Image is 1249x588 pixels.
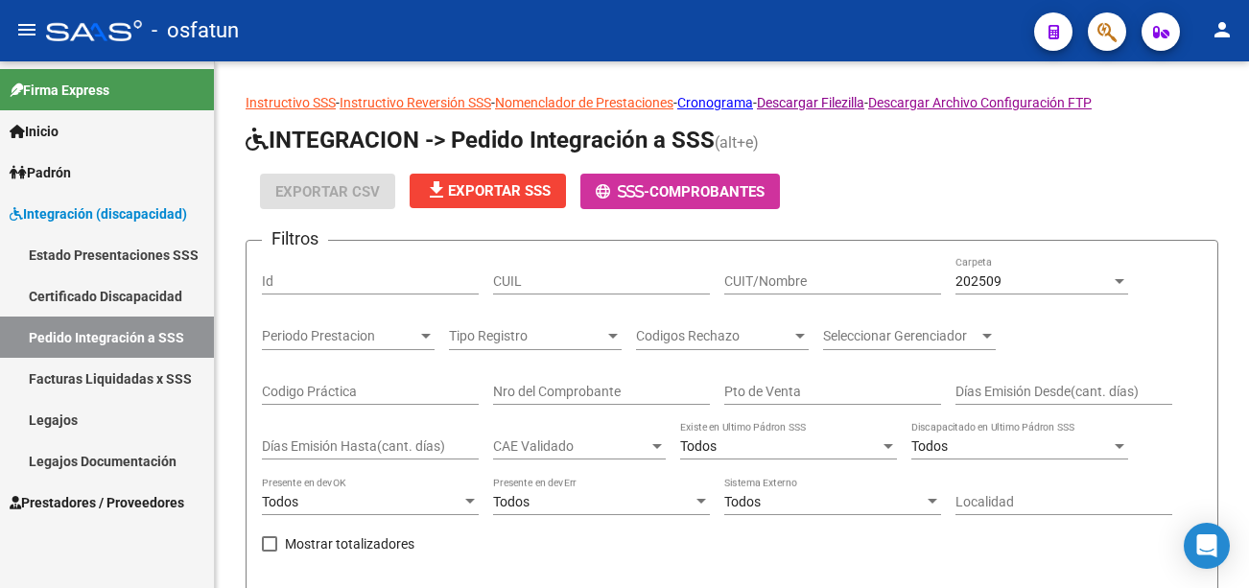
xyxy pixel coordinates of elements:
span: Exportar SSS [425,182,551,200]
span: Padrón [10,162,71,183]
span: CAE Validado [493,438,648,455]
span: Todos [493,494,530,509]
a: Cronograma [677,95,753,110]
a: Descargar Filezilla [757,95,864,110]
span: Todos [911,438,948,454]
span: 202509 [955,273,1002,289]
span: Codigos Rechazo [636,328,791,344]
span: Periodo Prestacion [262,328,417,344]
span: Tipo Registro [449,328,604,344]
mat-icon: file_download [425,178,448,201]
h3: Filtros [262,225,328,252]
p: - - - - - [246,92,1218,113]
a: Nomenclador de Prestaciones [495,95,673,110]
span: Inicio [10,121,59,142]
span: Todos [262,494,298,509]
span: Seleccionar Gerenciador [823,328,978,344]
span: Integración (discapacidad) [10,203,187,224]
mat-icon: menu [15,18,38,41]
button: Exportar SSS [410,174,566,208]
span: Firma Express [10,80,109,101]
a: Instructivo SSS [246,95,336,110]
span: - osfatun [152,10,239,52]
span: Prestadores / Proveedores [10,492,184,513]
a: Descargar Archivo Configuración FTP [868,95,1092,110]
span: Comprobantes [649,183,765,200]
div: Open Intercom Messenger [1184,523,1230,569]
mat-icon: person [1211,18,1234,41]
a: Instructivo Reversión SSS [340,95,491,110]
span: (alt+e) [715,133,759,152]
span: Todos [724,494,761,509]
span: Todos [680,438,717,454]
span: - [596,183,649,200]
span: Mostrar totalizadores [285,532,414,555]
button: -Comprobantes [580,174,780,209]
span: Exportar CSV [275,183,380,200]
span: INTEGRACION -> Pedido Integración a SSS [246,127,715,153]
button: Exportar CSV [260,174,395,209]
